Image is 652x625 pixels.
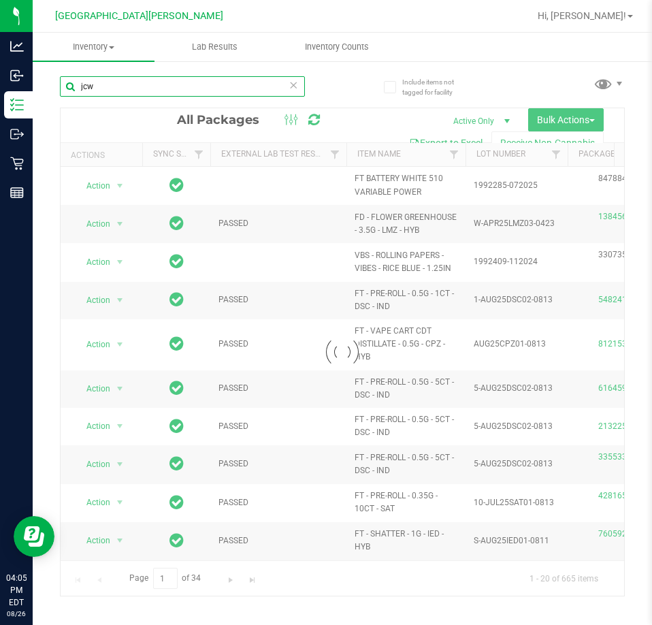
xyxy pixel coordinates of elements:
[6,572,27,609] p: 04:05 PM EDT
[14,516,54,557] iframe: Resource center
[402,77,470,97] span: Include items not tagged for facility
[276,33,397,61] a: Inventory Counts
[10,127,24,141] inline-svg: Outbound
[10,186,24,199] inline-svg: Reports
[10,98,24,112] inline-svg: Inventory
[174,41,256,53] span: Lab Results
[10,157,24,170] inline-svg: Retail
[33,41,154,53] span: Inventory
[55,10,223,22] span: [GEOGRAPHIC_DATA][PERSON_NAME]
[538,10,626,21] span: Hi, [PERSON_NAME]!
[60,76,305,97] input: Search Package ID, Item Name, SKU, Lot or Part Number...
[33,33,154,61] a: Inventory
[289,76,298,94] span: Clear
[287,41,387,53] span: Inventory Counts
[154,33,276,61] a: Lab Results
[10,39,24,53] inline-svg: Analytics
[6,609,27,619] p: 08/26
[10,69,24,82] inline-svg: Inbound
